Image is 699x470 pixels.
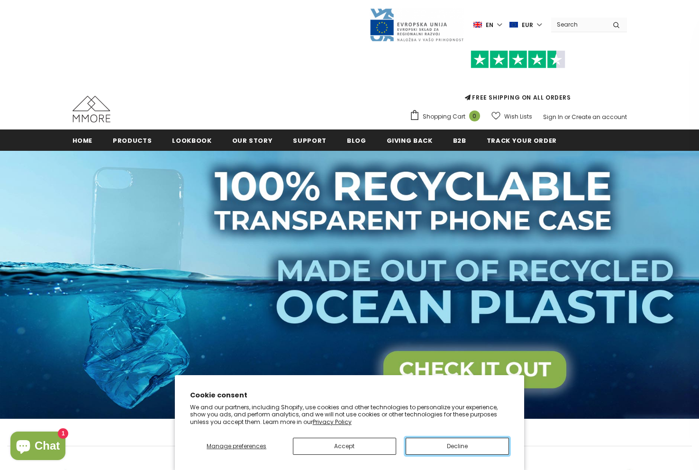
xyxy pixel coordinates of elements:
[409,110,485,124] a: Shopping Cart 0
[486,20,493,30] span: en
[293,438,396,455] button: Accept
[8,432,68,462] inbox-online-store-chat: Shopify online store chat
[347,136,366,145] span: Blog
[313,418,352,426] a: Privacy Policy
[172,136,211,145] span: Lookbook
[469,111,480,121] span: 0
[572,113,627,121] a: Create an account
[504,112,532,121] span: Wish Lists
[423,112,465,121] span: Shopping Cart
[73,136,93,145] span: Home
[473,21,482,29] img: i-lang-1.png
[190,438,283,455] button: Manage preferences
[113,136,152,145] span: Products
[409,68,627,93] iframe: Customer reviews powered by Trustpilot
[453,136,466,145] span: B2B
[453,129,466,151] a: B2B
[471,50,565,69] img: Trust Pilot Stars
[406,438,509,455] button: Decline
[113,129,152,151] a: Products
[207,442,266,450] span: Manage preferences
[73,129,93,151] a: Home
[564,113,570,121] span: or
[369,20,464,28] a: Javni Razpis
[387,136,433,145] span: Giving back
[293,136,327,145] span: support
[190,404,509,426] p: We and our partners, including Shopify, use cookies and other technologies to personalize your ex...
[190,390,509,400] h2: Cookie consent
[487,129,557,151] a: Track your order
[293,129,327,151] a: support
[232,136,273,145] span: Our Story
[387,129,433,151] a: Giving back
[347,129,366,151] a: Blog
[487,136,557,145] span: Track your order
[232,129,273,151] a: Our Story
[543,113,563,121] a: Sign In
[522,20,533,30] span: EUR
[409,55,627,101] span: FREE SHIPPING ON ALL ORDERS
[369,8,464,42] img: Javni Razpis
[172,129,211,151] a: Lookbook
[73,96,110,122] img: MMORE Cases
[491,108,532,125] a: Wish Lists
[551,18,606,31] input: Search Site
